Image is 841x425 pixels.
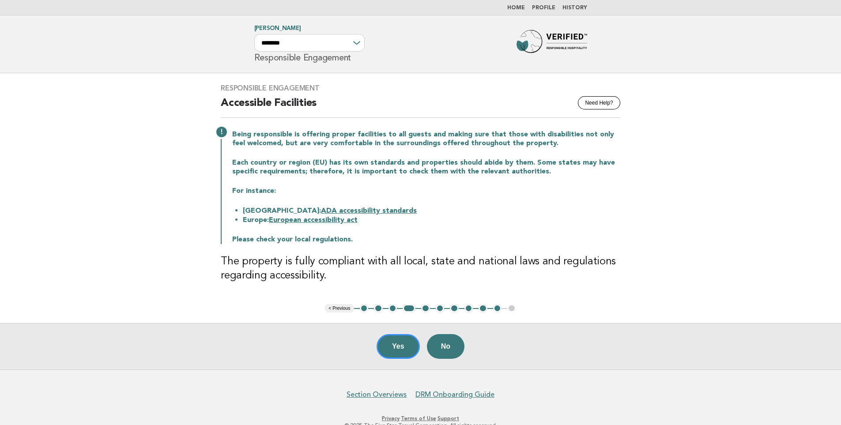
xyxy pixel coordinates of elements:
[221,84,620,93] h3: Responsible Engagement
[421,304,430,313] button: 5
[578,96,620,109] button: Need Help?
[562,5,587,11] a: History
[401,415,436,421] a: Terms of Use
[325,304,354,313] button: < Previous
[507,5,525,11] a: Home
[232,130,620,148] p: Being responsible is offering proper facilities to all guests and making sure that those with dis...
[450,304,459,313] button: 7
[232,235,620,244] p: Please check your local regulations.
[493,304,502,313] button: 10
[436,304,445,313] button: 6
[360,304,369,313] button: 1
[532,5,555,11] a: Profile
[464,304,473,313] button: 8
[388,304,397,313] button: 3
[221,255,620,283] h3: The property is fully compliant with all local, state and national laws and regulations regarding...
[221,96,620,118] h2: Accessible Facilities
[254,26,365,62] h1: Responsible Engagement
[415,390,494,399] a: DRM Onboarding Guide
[269,217,358,224] a: European accessibility act
[382,415,400,421] a: Privacy
[151,415,691,422] p: · ·
[377,334,420,359] button: Yes
[517,30,587,58] img: Forbes Travel Guide
[232,158,620,176] p: Each country or region (EU) has its own standards and properties should abide by them. Some state...
[437,415,459,421] a: Support
[347,390,407,399] a: Section Overviews
[321,207,417,214] a: ADA accessibility standards
[243,206,620,215] li: [GEOGRAPHIC_DATA]:
[232,187,620,196] p: For instance:
[243,215,620,225] li: Europe:
[403,304,415,313] button: 4
[479,304,487,313] button: 9
[254,26,301,31] a: [PERSON_NAME]
[374,304,383,313] button: 2
[427,334,464,359] button: No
